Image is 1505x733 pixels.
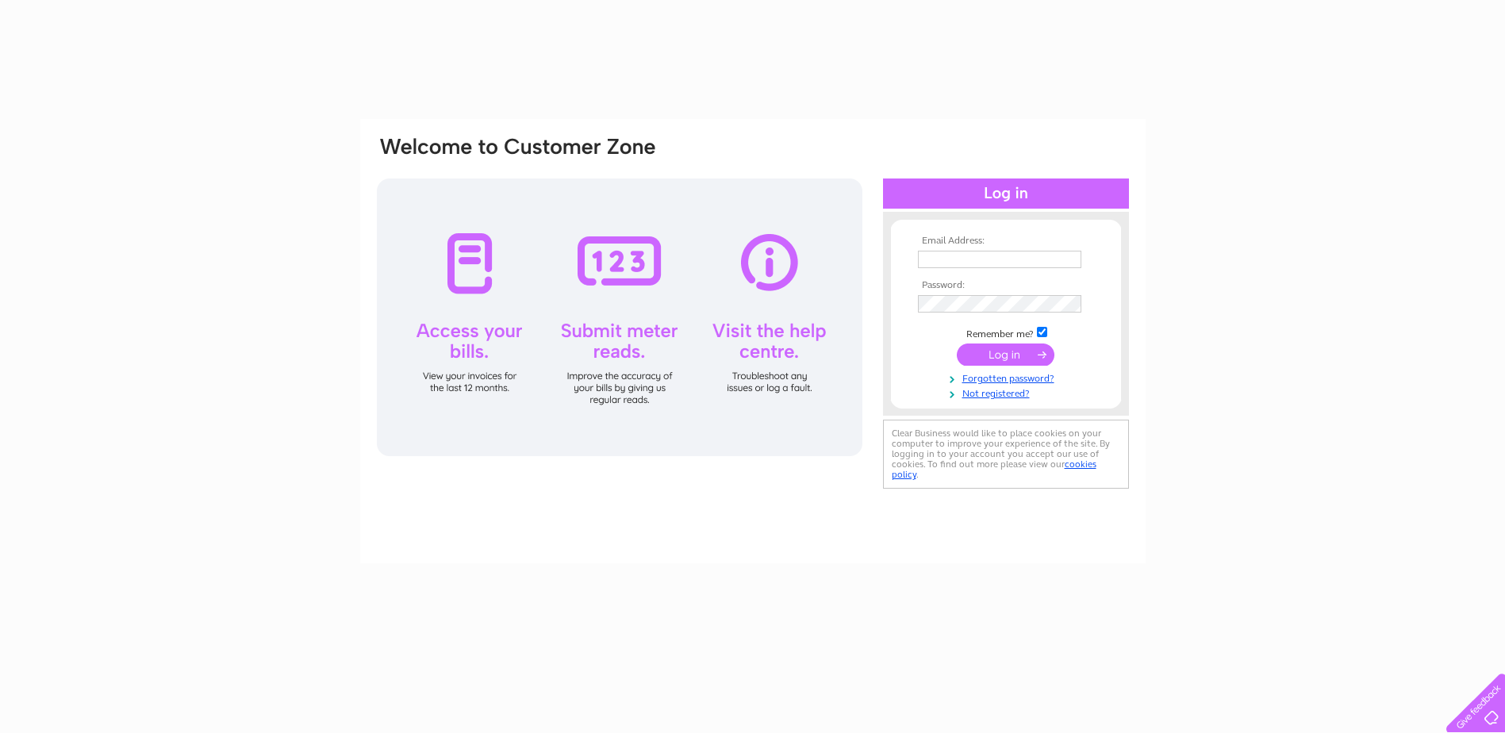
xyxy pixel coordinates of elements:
[914,280,1098,291] th: Password:
[957,343,1054,366] input: Submit
[883,420,1129,489] div: Clear Business would like to place cookies on your computer to improve your experience of the sit...
[914,324,1098,340] td: Remember me?
[914,236,1098,247] th: Email Address:
[918,370,1098,385] a: Forgotten password?
[918,385,1098,400] a: Not registered?
[892,459,1096,480] a: cookies policy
